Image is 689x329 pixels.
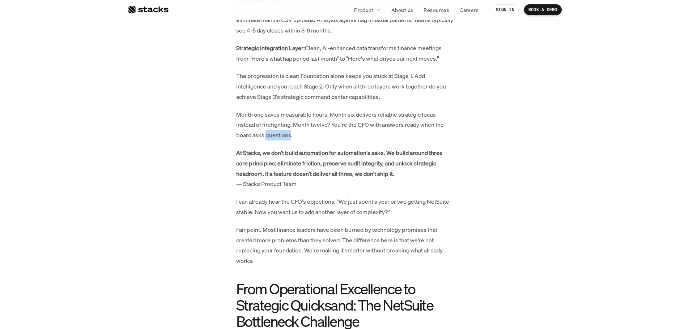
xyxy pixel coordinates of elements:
a: Resources [419,3,454,16]
a: SIGN IN [492,4,519,15]
p: SIGN IN [496,7,514,12]
a: Privacy Policy [85,138,117,143]
p: Month one saves measurable hours. Month six delivers reliable strategic focus instead of firefigh... [236,109,453,140]
a: About us [387,3,417,16]
p: The progression is clear: Foundation alone keeps you stuck at Stage 1. Add Intelligence and you r... [236,71,453,102]
a: BOOK A DEMO [524,4,562,15]
p: Careers [460,6,479,14]
p: Fair point. Most finance leaders have been burned by technology promises that created more proble... [236,225,453,266]
p: Resources [424,6,449,14]
a: Careers [455,3,483,16]
p: I can already hear the CFO's objections: "We just spent a year or two getting NetSuite stable. No... [236,196,453,217]
p: Product [354,6,373,14]
p: BOOK A DEMO [528,7,557,12]
p: — Stacks Product Team [236,148,453,189]
strong: Strategic Integration Layer: [236,44,305,52]
p: About us [391,6,413,14]
p: Clean, AI-enhanced data transforms finance meetings from "Here's what happened last month" to "He... [236,43,453,64]
strong: At Stacks, we don't build automation for automation's sake. We build around three core principles... [236,149,444,178]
